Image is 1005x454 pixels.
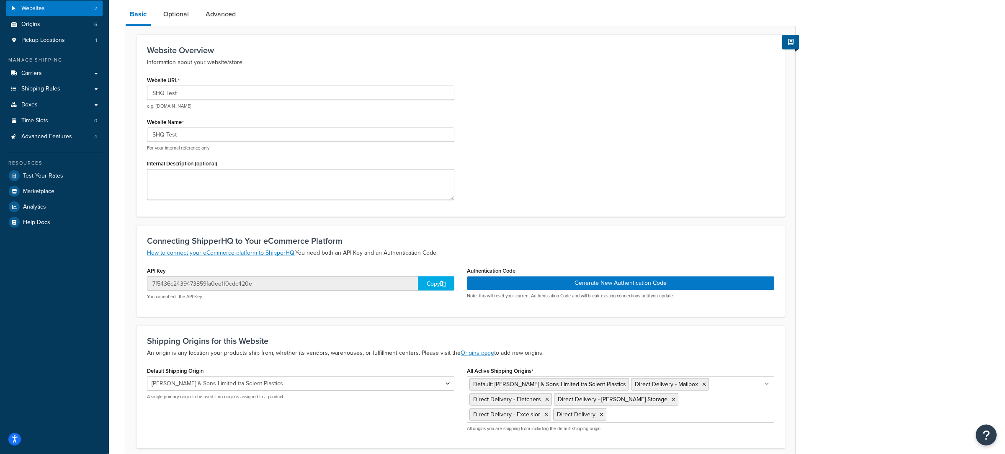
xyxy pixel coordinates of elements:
span: Marketplace [23,188,54,195]
label: Internal Description (optional) [147,160,217,167]
a: Boxes [6,97,103,113]
a: Optional [159,4,193,24]
a: Test Your Rates [6,168,103,183]
span: Direct Delivery - [PERSON_NAME] Storage [558,395,667,404]
div: Copy [418,276,454,291]
span: Websites [21,5,45,12]
li: Advanced Features [6,129,103,144]
a: Time Slots0 [6,113,103,129]
div: Manage Shipping [6,57,103,64]
span: Pickup Locations [21,37,65,44]
label: All Active Shipping Origins [467,368,533,374]
a: Origins6 [6,17,103,32]
a: Advanced [201,4,240,24]
p: You cannot edit the API Key [147,294,454,300]
a: Help Docs [6,215,103,230]
span: Default: [PERSON_NAME] & Sons Limited t/a Solent Plastics [473,380,626,389]
span: Analytics [23,204,46,211]
a: Basic [126,4,151,26]
h3: Connecting ShipperHQ to Your eCommerce Platform [147,236,774,245]
span: 4 [94,133,97,140]
a: How to connect your eCommerce platform to ShipperHQ. [147,248,295,257]
li: Websites [6,1,103,16]
span: Help Docs [23,219,50,226]
button: Open Resource Center [976,425,997,446]
h3: Website Overview [147,46,774,55]
span: 0 [94,117,97,124]
p: An origin is any location your products ship from, whether its vendors, warehouses, or fulfillmen... [147,348,774,358]
a: Shipping Rules [6,81,103,97]
a: Websites2 [6,1,103,16]
span: Advanced Features [21,133,72,140]
a: Analytics [6,199,103,214]
span: Direct Delivery [557,410,595,419]
span: Direct Delivery - Excelsior [473,410,540,419]
a: Marketplace [6,184,103,199]
label: Default Shipping Origin [147,368,204,374]
p: A single primary origin to be used if no origin is assigned to a product [147,394,454,400]
a: Advanced Features4 [6,129,103,144]
span: Boxes [21,101,38,108]
span: 1 [95,37,97,44]
span: Time Slots [21,117,48,124]
span: Carriers [21,70,42,77]
label: Website Name [147,119,184,126]
button: Show Help Docs [782,35,799,49]
h3: Shipping Origins for this Website [147,336,774,346]
p: You need both an API Key and an Authentication Code. [147,248,774,258]
label: Website URL [147,77,180,84]
li: Pickup Locations [6,33,103,48]
button: Generate New Authentication Code [467,276,774,290]
label: API Key [147,268,166,274]
a: Origins page [461,348,494,357]
p: All origins you are shipping from including the default shipping origin [467,426,774,432]
span: Direct Delivery - Mailbox [635,380,698,389]
p: For your internal reference only [147,145,454,151]
a: Pickup Locations1 [6,33,103,48]
p: Note: this will reset your current Authentication Code and will break existing connections until ... [467,293,774,299]
li: Origins [6,17,103,32]
span: Direct Delivery - Fletchers [473,395,541,404]
li: Time Slots [6,113,103,129]
span: Origins [21,21,40,28]
span: 2 [94,5,97,12]
p: Information about your website/store. [147,57,774,67]
a: Carriers [6,66,103,81]
span: 6 [94,21,97,28]
div: Resources [6,160,103,167]
label: Authentication Code [467,268,515,274]
span: Shipping Rules [21,85,60,93]
span: Test Your Rates [23,173,63,180]
p: e.g. [DOMAIN_NAME] [147,103,454,109]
